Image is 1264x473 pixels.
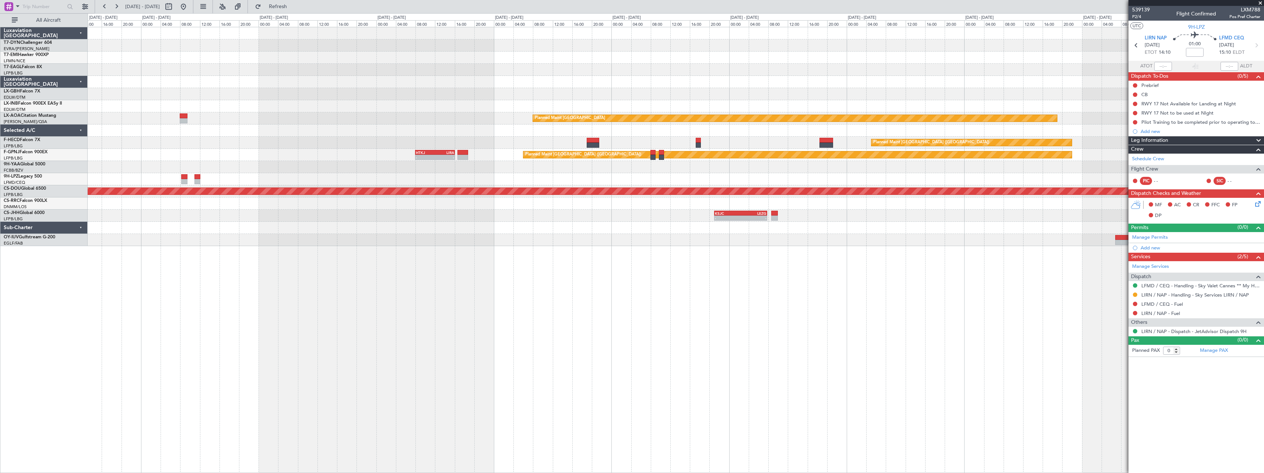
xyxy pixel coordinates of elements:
div: 04:00 [631,20,651,27]
a: 9H-LPZLegacy 500 [4,174,42,179]
div: PIC [1140,177,1152,185]
div: [DATE] - [DATE] [89,15,117,21]
div: Planned Maint [GEOGRAPHIC_DATA] ([GEOGRAPHIC_DATA]) [525,149,641,160]
span: AC [1174,202,1181,209]
span: ELDT [1233,49,1244,56]
span: Dispatch Checks and Weather [1131,189,1201,198]
span: Services [1131,253,1150,261]
a: Manage Services [1132,263,1169,270]
a: F-GPNJFalcon 900EX [4,150,48,154]
div: 08:00 [1121,20,1141,27]
div: 08:00 [768,20,788,27]
a: Manage PAX [1200,347,1228,354]
span: Permits [1131,224,1148,232]
span: (0/0) [1237,336,1248,344]
span: MF [1155,202,1162,209]
span: FFC [1211,202,1220,209]
a: F-HECDFalcon 7X [4,138,40,142]
div: 12:00 [317,20,337,27]
span: LX-INB [4,101,18,106]
div: 04:00 [513,20,533,27]
div: 16:00 [808,20,827,27]
a: LFMD / CEQ - Handling - Sky Valet Cannes ** My Handling**LFMD / CEQ [1141,283,1260,289]
span: Dispatch To-Dos [1131,72,1168,81]
a: LFPB/LBG [4,70,23,76]
a: T7-DYNChallenger 604 [4,41,52,45]
span: 9H-LPZ [4,174,18,179]
span: 9H-YAA [4,162,20,167]
span: T7-DYN [4,41,20,45]
div: [DATE] - [DATE] [848,15,876,21]
span: LIRN NAP [1145,35,1167,42]
span: (2/5) [1237,253,1248,260]
div: 00:00 [1082,20,1102,27]
div: 12:00 [906,20,925,27]
div: 12:00 [435,20,454,27]
a: CS-DOUGlobal 6500 [4,186,46,191]
div: 16:00 [925,20,945,27]
button: All Aircraft [8,14,80,26]
span: LX-AOA [4,113,21,118]
a: EVRA/[PERSON_NAME] [4,46,49,52]
div: [DATE] - [DATE] [260,15,288,21]
span: P2/4 [1132,14,1150,20]
span: 14:10 [1159,49,1170,56]
div: 08:00 [180,20,200,27]
span: F-GPNJ [4,150,20,154]
div: 08:00 [651,20,670,27]
div: 12:00 [553,20,572,27]
input: --:-- [1154,62,1172,71]
a: CS-JHHGlobal 6000 [4,211,45,215]
div: 00:00 [141,20,161,27]
a: 9H-YAAGlobal 5000 [4,162,45,167]
a: LFMN/NCE [4,58,25,64]
div: Add new [1141,128,1260,134]
div: 16:00 [1043,20,1062,27]
div: 16:00 [572,20,592,27]
div: SIC [1214,177,1226,185]
div: 04:00 [161,20,180,27]
span: 01:00 [1189,41,1201,48]
a: LFMD / CEQ - Fuel [1141,301,1183,307]
div: 04:00 [984,20,1004,27]
div: - - [1228,178,1244,184]
div: [DATE] - [DATE] [730,15,759,21]
div: - [715,216,741,220]
div: Prebrief [1141,82,1159,88]
span: CS-JHH [4,211,20,215]
span: OY-IUV [4,235,19,239]
div: 12:00 [1023,20,1043,27]
div: 20:00 [474,20,494,27]
a: LFPB/LBG [4,216,23,222]
a: DNMM/LOS [4,204,27,210]
span: Crew [1131,145,1144,154]
div: 08:00 [1004,20,1023,27]
span: ALDT [1240,63,1252,70]
a: Manage Permits [1132,234,1168,241]
span: Dispatch [1131,273,1151,281]
span: T7-EAGL [4,65,22,69]
div: - [416,155,435,160]
div: 04:00 [278,20,298,27]
a: LX-AOACitation Mustang [4,113,56,118]
label: Planned PAX [1132,347,1160,354]
span: DP [1155,212,1162,220]
div: 04:00 [396,20,415,27]
div: Add new [1141,245,1260,251]
a: LX-GBHFalcon 7X [4,89,40,94]
span: LFMD CEQ [1219,35,1244,42]
div: [DATE] - [DATE] [378,15,406,21]
a: LFPB/LBG [4,143,23,149]
span: All Aircraft [19,18,78,23]
span: Pax [1131,336,1139,345]
div: [DATE] - [DATE] [142,15,171,21]
div: 00:00 [611,20,631,27]
div: LIRA [435,150,454,155]
div: 08:00 [533,20,552,27]
span: [DATE] [1145,42,1160,49]
div: 20:00 [239,20,259,27]
div: RWY 17 Not to be used at NIght [1141,110,1214,116]
span: CS-DOU [4,186,21,191]
div: 04:00 [1102,20,1121,27]
div: 08:00 [886,20,905,27]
